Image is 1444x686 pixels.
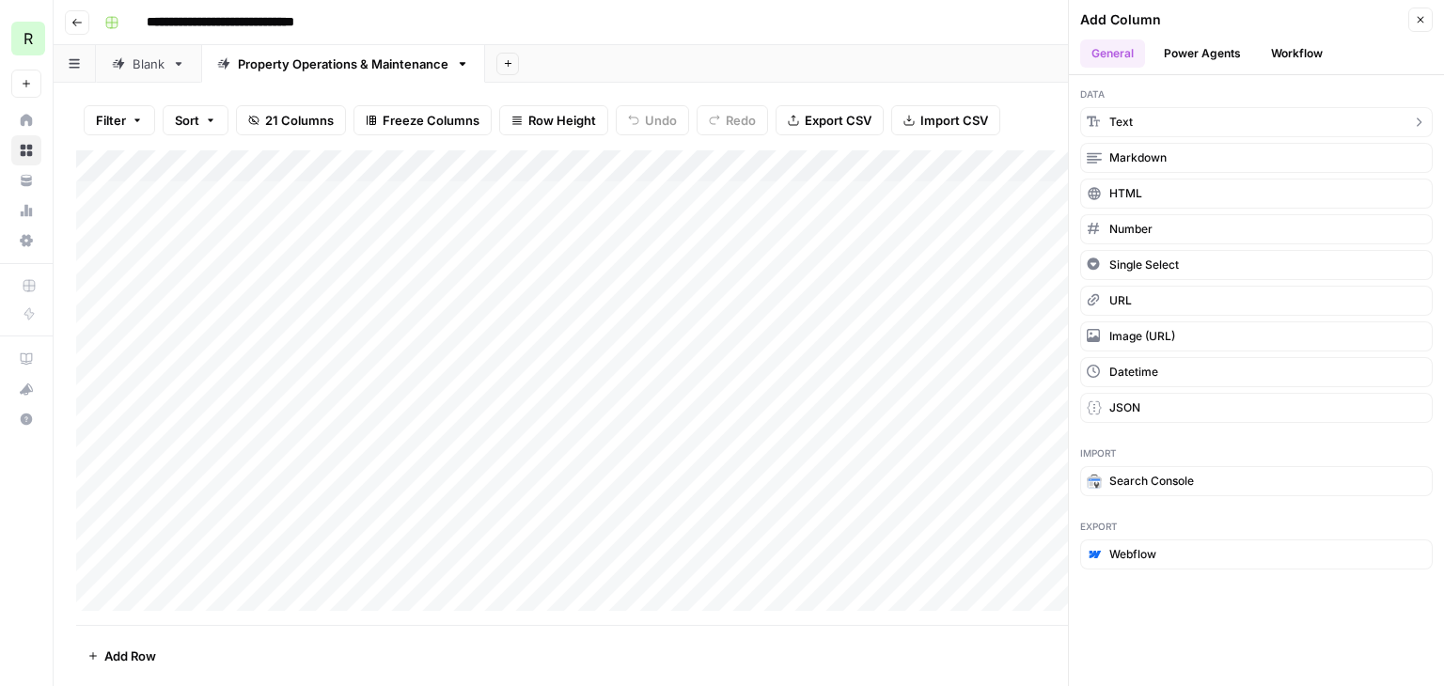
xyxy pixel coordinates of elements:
span: Webflow [1109,546,1156,563]
span: Import [1080,445,1433,460]
a: Settings [11,226,41,256]
div: What's new? [12,375,40,403]
button: JSON [1080,393,1433,423]
button: Webflow [1080,539,1433,569]
button: Number [1080,214,1433,244]
span: Data [1080,86,1433,101]
button: Export CSV [776,105,884,135]
button: Image (URL) [1080,321,1433,351]
a: Property Operations & Maintenance [201,45,485,83]
span: Single Select [1109,257,1179,273]
span: Text [1109,114,1133,131]
span: Export CSV [805,111,871,130]
button: Datetime [1080,357,1433,387]
span: Image (URL) [1109,328,1175,345]
button: Single Select [1080,250,1433,280]
span: Import CSV [920,111,988,130]
span: Add Row [104,647,156,665]
a: Browse [11,135,41,165]
a: Usage [11,195,41,226]
span: JSON [1109,399,1140,416]
span: Export [1080,519,1433,534]
span: R [24,27,33,50]
span: 21 Columns [265,111,334,130]
span: Redo [726,111,756,130]
button: What's new? [11,374,41,404]
button: Help + Support [11,404,41,434]
span: Row Height [528,111,596,130]
span: HTML [1109,185,1142,202]
a: Home [11,105,41,135]
a: Blank [96,45,201,83]
button: Import CSV [891,105,1000,135]
span: URL [1109,292,1132,309]
span: Freeze Columns [383,111,479,130]
span: Sort [175,111,199,130]
button: Text [1080,107,1433,137]
span: Number [1109,221,1153,238]
button: Sort [163,105,228,135]
button: Search Console [1080,466,1433,496]
span: Filter [96,111,126,130]
button: Workspace: Re-Leased [11,15,41,62]
a: AirOps Academy [11,344,41,374]
button: Row Height [499,105,608,135]
button: URL [1080,286,1433,316]
button: 21 Columns [236,105,346,135]
div: Blank [133,55,165,73]
button: General [1080,39,1145,68]
button: Redo [697,105,768,135]
a: Your Data [11,165,41,195]
button: Undo [616,105,689,135]
span: Markdown [1109,149,1167,166]
button: Filter [84,105,155,135]
div: Property Operations & Maintenance [238,55,448,73]
span: Search Console [1109,473,1194,490]
span: Undo [645,111,677,130]
button: HTML [1080,179,1433,209]
span: Datetime [1109,364,1158,381]
button: Markdown [1080,143,1433,173]
button: Freeze Columns [353,105,492,135]
button: Add Row [76,641,167,671]
button: Power Agents [1153,39,1252,68]
button: Workflow [1260,39,1334,68]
